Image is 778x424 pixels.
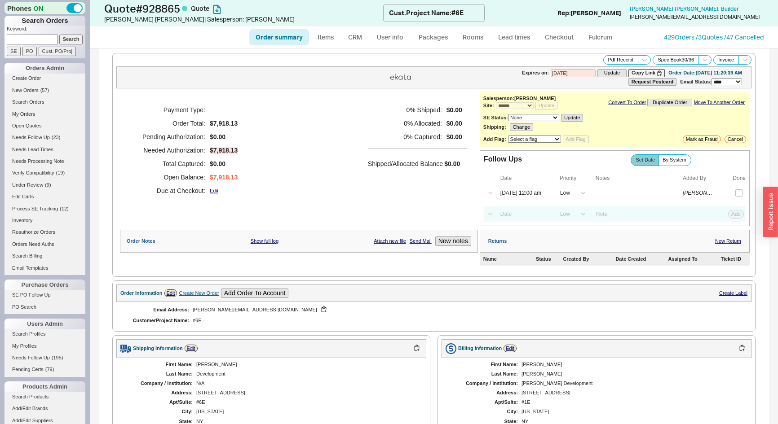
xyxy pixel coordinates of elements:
button: Cancel [725,136,746,143]
span: Pdf Receipt [608,57,634,63]
span: Email Status: [680,79,712,84]
div: Date [500,175,553,181]
div: Address: [451,390,518,396]
div: [US_STATE] [522,409,743,415]
div: City: [125,409,193,415]
a: Packages [412,29,454,45]
h5: Pending Authorization: [131,130,205,144]
span: $7,918.13 [210,174,238,181]
input: Search [59,35,83,44]
button: Add Flag [563,136,589,143]
div: Order Information [120,290,163,296]
span: ( 57 ) [40,87,49,93]
div: [PERSON_NAME] Development [522,380,743,386]
h5: Order Total: [131,117,205,130]
a: Needs Follow Up(23) [4,133,85,142]
span: Spec Book 30 / 36 [658,57,694,63]
a: Search Billing [4,251,85,261]
a: PO Search [4,302,85,312]
a: User info [370,29,410,45]
div: Rep: [PERSON_NAME] [557,9,621,17]
p: Keyword: [7,26,85,35]
div: Assigned To [668,256,719,262]
a: My Orders [4,109,85,119]
div: N/A [196,380,417,386]
input: Note [591,208,681,220]
h5: Open Balance: [131,170,205,184]
span: Process SE Tracking [12,206,58,211]
div: Shipping Information [133,345,183,351]
span: Needs Processing Note [12,158,64,164]
div: Address: [125,390,193,396]
h5: Needed Authorization: [131,144,205,157]
a: Needs Lead Times [4,145,85,154]
div: [STREET_ADDRESS] [196,390,417,396]
div: Orders Admin [4,63,85,74]
span: Add [731,211,741,217]
button: Update [561,114,583,122]
div: Development [196,371,417,377]
a: Edit Carts [4,192,85,201]
div: Purchase Orders [4,280,85,290]
a: Needs Processing Note [4,157,85,166]
a: Search Orders [4,97,85,107]
span: #6E [193,318,420,323]
span: ( 79 ) [45,367,54,372]
a: Process SE Tracking(12) [4,204,85,214]
span: ON [33,4,44,13]
div: #1E [522,399,743,405]
div: Status [536,256,561,262]
a: Needs Follow Up(195) [4,353,85,363]
button: Change [510,123,534,131]
a: Search Products [4,392,85,402]
div: Done [733,175,746,181]
a: Items [311,29,340,45]
h5: Due at Checkout: [131,184,205,197]
span: Set Date [636,157,655,163]
a: Search Profiles [4,329,85,339]
span: New Orders [12,87,39,93]
a: Verify Compatibility(19) [4,168,85,178]
div: Last Name: [125,371,193,377]
b: Site: [483,103,494,108]
a: Convert To Order [608,100,646,105]
div: #6E [196,399,417,405]
span: $0.00 [444,160,460,167]
a: Rooms [456,29,490,45]
b: SE Status: [483,115,508,120]
div: [PERSON_NAME][EMAIL_ADDRESS][DOMAIN_NAME] [193,306,420,314]
div: Phones [4,2,85,14]
div: Apt/Suite: [125,399,193,405]
a: My Profiles [4,341,85,351]
span: Quote [191,4,209,12]
a: Lead times [491,29,537,45]
span: $0.00 [210,133,225,141]
button: Update [535,102,557,109]
span: $0.00 [446,133,462,141]
div: [STREET_ADDRESS] [522,390,743,396]
div: Company / Institution: [125,380,193,386]
a: Edit [504,345,517,352]
b: Shipping: [483,124,506,130]
span: Customer Project Name : [131,318,189,323]
span: Verify Compatibility [12,170,54,175]
div: [PERSON_NAME] [522,371,743,377]
input: Cust. PO/Proj [39,47,76,56]
span: ( 23 ) [52,135,61,140]
button: Pdf Receipt [603,55,639,65]
input: Date [495,208,553,220]
div: Ticket ID [721,256,746,262]
a: Edit [164,289,177,297]
span: Expires on: [522,70,549,76]
h5: Payment Type: [131,103,205,117]
span: By System [663,157,686,163]
span: Cancel [728,136,743,142]
a: Under Review(9) [4,180,85,190]
span: Mark as Fraud [686,136,718,142]
div: Priority [560,175,589,181]
input: Date [495,187,553,199]
button: Spec Book30/36 [653,55,699,65]
div: Cust. Project Name : #6E [389,8,464,17]
span: Pending Certs [12,367,44,372]
span: [PERSON_NAME] [PERSON_NAME] , Builder [630,5,739,12]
